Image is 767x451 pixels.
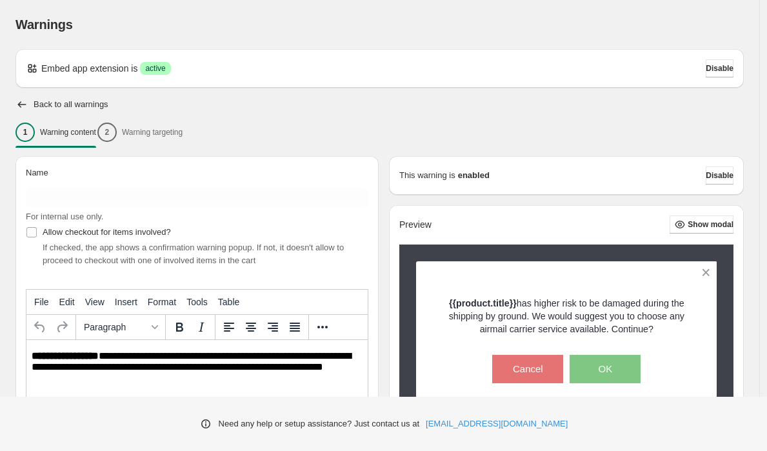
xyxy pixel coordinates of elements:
[240,316,262,338] button: Align center
[439,297,695,336] p: has higher risk to be damaged during the shipping by ground. We would suggest you to choose any a...
[43,227,171,237] span: Allow checkout for items involved?
[688,219,733,230] span: Show modal
[43,243,344,265] span: If checked, the app shows a confirmation warning popup. If not, it doesn't allow to proceed to ch...
[186,297,208,307] span: Tools
[15,119,96,146] button: 1Warning content
[284,316,306,338] button: Justify
[492,355,563,383] button: Cancel
[85,297,105,307] span: View
[34,99,108,110] h2: Back to all warnings
[570,355,641,383] button: OK
[399,169,455,182] p: This warning is
[26,340,368,406] iframe: Rich Text Area
[148,297,176,307] span: Format
[26,168,48,177] span: Name
[670,215,733,234] button: Show modal
[34,297,49,307] span: File
[706,170,733,181] span: Disable
[84,322,147,332] span: Paragraph
[79,316,163,338] button: Formats
[262,316,284,338] button: Align right
[706,63,733,74] span: Disable
[426,417,568,430] a: [EMAIL_ADDRESS][DOMAIN_NAME]
[190,316,212,338] button: Italic
[51,316,73,338] button: Redo
[449,298,517,308] strong: {{product.title}}
[59,297,75,307] span: Edit
[218,316,240,338] button: Align left
[218,297,239,307] span: Table
[41,62,137,75] p: Embed app extension is
[40,127,96,137] p: Warning content
[145,63,165,74] span: active
[706,166,733,185] button: Disable
[706,59,733,77] button: Disable
[168,316,190,338] button: Bold
[15,17,73,32] span: Warnings
[15,123,35,142] div: 1
[26,212,103,221] span: For internal use only.
[458,169,490,182] strong: enabled
[312,316,334,338] button: More...
[29,316,51,338] button: Undo
[115,297,137,307] span: Insert
[399,219,432,230] h2: Preview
